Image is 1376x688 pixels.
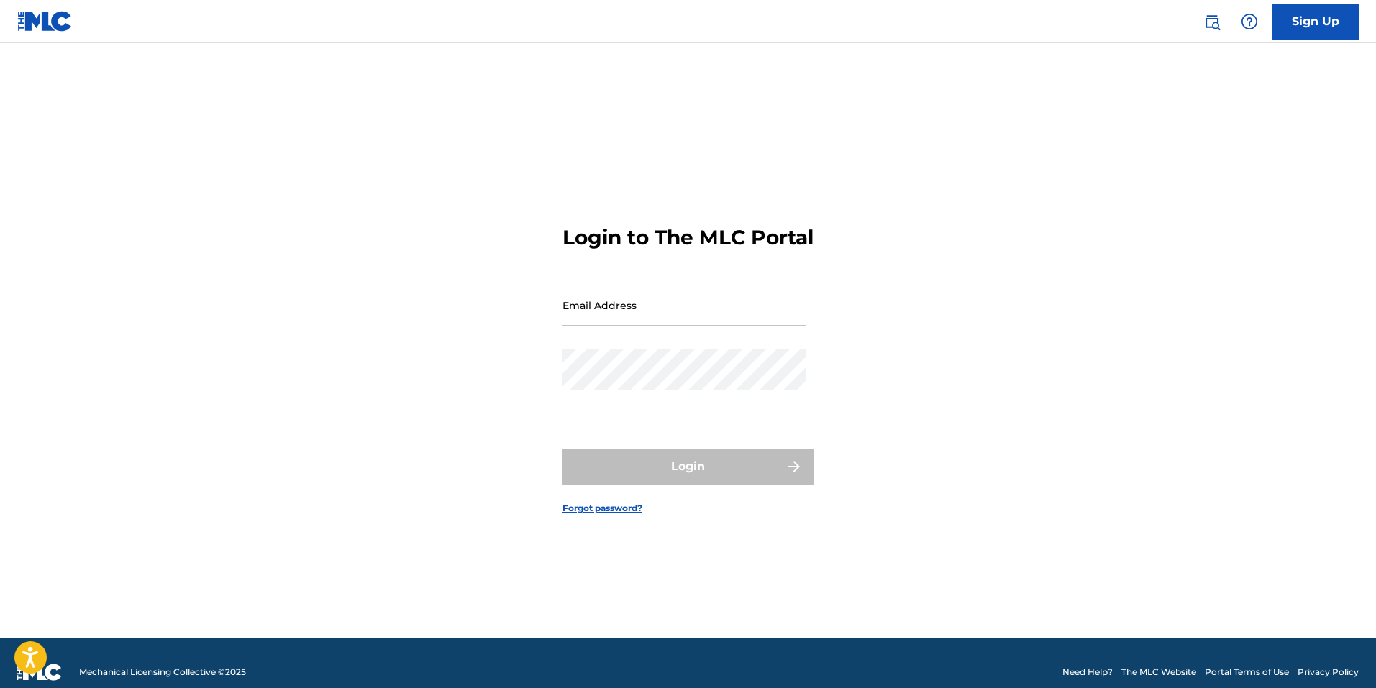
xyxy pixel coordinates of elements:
a: Sign Up [1272,4,1359,40]
a: Public Search [1198,7,1226,36]
img: MLC Logo [17,11,73,32]
a: The MLC Website [1121,666,1196,679]
a: Forgot password? [562,502,642,515]
a: Privacy Policy [1298,666,1359,679]
a: Need Help? [1062,666,1113,679]
a: Portal Terms of Use [1205,666,1289,679]
img: search [1203,13,1221,30]
h3: Login to The MLC Portal [562,225,814,250]
img: help [1241,13,1258,30]
span: Mechanical Licensing Collective © 2025 [79,666,246,679]
img: logo [17,664,62,681]
div: Help [1235,7,1264,36]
